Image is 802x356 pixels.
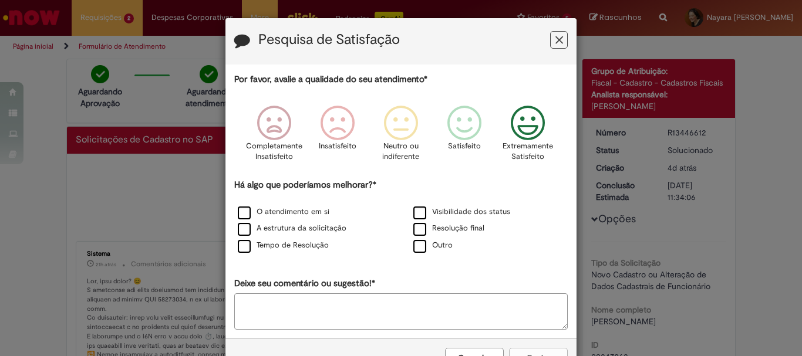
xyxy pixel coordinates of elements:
div: Há algo que poderíamos melhorar?* [234,179,568,255]
label: Visibilidade dos status [413,206,510,218]
label: A estrutura da solicitação [238,223,346,234]
p: Insatisfeito [319,141,356,152]
div: Satisfeito [434,97,494,177]
div: Completamente Insatisfeito [244,97,304,177]
div: Extremamente Satisfeito [498,97,558,177]
p: Completamente Insatisfeito [246,141,302,162]
label: Resolução final [413,223,484,234]
p: Satisfeito [448,141,481,152]
label: Por favor, avalie a qualidade do seu atendimento* [234,73,427,86]
label: Pesquisa de Satisfação [258,32,400,48]
p: Extremamente Satisfeito [503,141,553,162]
label: O atendimento em si [238,206,329,218]
label: Tempo de Resolução [238,240,329,251]
label: Deixe seu comentário ou sugestão!* [234,277,375,290]
div: Neutro ou indiferente [371,97,431,177]
div: Insatisfeito [308,97,368,177]
label: Outro [413,240,453,251]
p: Neutro ou indiferente [380,141,422,162]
